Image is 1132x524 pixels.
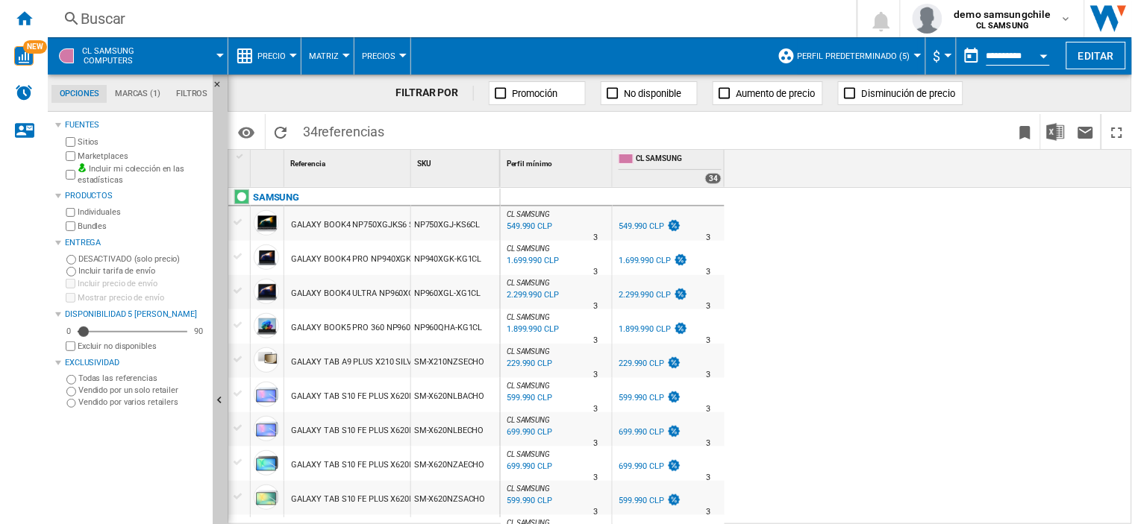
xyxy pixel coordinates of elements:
div: Sort None [287,150,410,173]
div: SM-X620NZAECHO [411,446,500,481]
button: Perfil predeterminado (5) [798,37,918,75]
img: promotionV3.png [666,356,681,369]
div: Tiempo de entrega : 3 días [593,470,598,485]
div: Disponibilidad 5 [PERSON_NAME] [65,309,207,321]
input: Mostrar precio de envío [66,293,75,303]
div: Tiempo de entrega : 3 días [706,265,710,280]
label: Mostrar precio de envío [78,292,207,303]
div: 549.990 CLP [616,219,681,234]
span: CL SAMSUNG [507,347,550,356]
div: 2.299.990 CLP [616,288,688,303]
div: SM-X620NLBACHO [411,378,500,412]
span: Precios [362,51,395,61]
span: Promoción [512,88,557,99]
label: Individuales [78,206,207,218]
div: $ [934,37,948,75]
div: SKU Sort None [414,150,500,173]
md-slider: Disponibilidad [78,324,187,339]
span: SKU [417,160,431,168]
img: promotionV3.png [666,493,681,506]
span: 34 [295,114,392,145]
button: Descargar en Excel [1041,114,1071,149]
input: Bundles [66,221,75,231]
img: promotionV3.png [673,322,688,335]
label: Incluir tarifa de envío [78,265,207,277]
div: CL SAMSUNGComputers [55,37,220,75]
div: Última actualización : viernes, 26 de septiembre de 2025 12:00 [504,391,552,405]
span: CL SAMSUNG [507,484,550,493]
div: 1.699.990 CLP [616,253,688,268]
span: No disponible [624,88,681,99]
div: 599.990 CLP [619,393,664,403]
div: GALAXY BOOK5 PRO 360 NP960QHAKG1 GREY INTEL 256V 16GB SSD 512GB [291,311,577,345]
span: Disminución de precio [861,88,955,99]
input: Todas las referencias [66,375,76,385]
div: Buscar [81,8,818,29]
div: Tiempo de entrega : 3 días [706,367,710,382]
md-tab-item: Opciones [51,85,107,103]
div: Tiempo de entrega : 3 días [706,505,710,520]
div: CL SAMSUNG 34 offers sold by CL SAMSUNG [616,150,725,187]
div: Tiempo de entrega : 3 días [593,333,598,348]
div: GALAXY TAB S10 FE PLUS X620N SILVER 128GB 13.1" [291,482,490,517]
button: CL SAMSUNGComputers [82,37,149,75]
span: NEW [23,40,47,54]
div: 599.990 CLP [619,496,664,505]
button: Enviar este reporte por correo electrónico [1071,114,1101,149]
div: Tiempo de entrega : 3 días [593,402,598,417]
span: demo samsungchile [954,7,1051,22]
span: Perfil predeterminado (5) [798,51,910,61]
label: Marketplaces [78,151,207,162]
button: Precios [362,37,403,75]
div: NP960QHA-KG1CL [411,309,500,344]
div: Última actualización : viernes, 26 de septiembre de 2025 12:01 [504,219,552,234]
div: Tiempo de entrega : 3 días [706,333,710,348]
div: NP750XGJ-KS6CL [411,206,500,241]
img: promotionV3.png [666,219,681,232]
div: Tiempo de entrega : 3 días [593,265,598,280]
div: GALAXY TAB S10 FE PLUS X620N BLUE 128GB 13.1" [291,379,484,414]
img: promotionV3.png [666,391,681,403]
div: Referencia Sort None [287,150,410,173]
span: referencias [318,124,384,139]
span: CL SAMSUNG [636,154,722,166]
span: Referencia [290,160,325,168]
label: DESACTIVADO (solo precio) [78,253,207,265]
div: Tiempo de entrega : 3 días [706,299,710,314]
img: promotionV3.png [673,288,688,300]
span: CL SAMSUNG [507,382,550,390]
button: Editar [1066,42,1126,69]
div: Última actualización : viernes, 26 de septiembre de 2025 12:01 [504,253,559,268]
span: CL SAMSUNG [507,279,550,287]
span: CL SAMSUNG [507,416,550,424]
div: GALAXY TAB A9 PLUS X210 SILVER 11'' 128GB WIFI [291,345,479,379]
button: Disminución de precio [838,81,963,105]
span: $ [934,48,941,64]
img: alerts-logo.svg [15,83,33,101]
div: Tiempo de entrega : 3 días [593,367,598,382]
div: Perfil mínimo Sort None [504,150,612,173]
button: No disponible [601,81,698,105]
span: CL SAMSUNG [507,210,550,218]
div: 549.990 CLP [619,221,664,231]
div: GALAXY BOOK4 ULTRA NP960XGLXG1 GREY INTEL 155H 16GB SSD 1TB [291,277,559,311]
div: SM-X620NZSACHO [411,481,500,515]
div: 0 [63,326,75,337]
div: Última actualización : viernes, 26 de septiembre de 2025 12:00 [504,493,552,508]
div: Entrega [65,237,207,249]
input: Sitios [66,137,75,147]
input: Mostrar precio de envío [66,341,75,351]
span: Aumento de precio [736,88,815,99]
div: Fuentes [65,119,207,131]
div: Tiempo de entrega : 3 días [706,230,710,245]
div: Sort None [504,150,612,173]
span: CL SAMSUNG [507,450,550,458]
label: Incluir mi colección en las estadísticas [78,163,207,186]
input: Incluir precio de envío [66,279,75,288]
span: CL SAMSUNG:Computers [82,46,134,66]
input: Individuales [66,208,75,218]
div: Tiempo de entrega : 3 días [593,505,598,520]
button: Aumento de precio [713,81,823,105]
div: 599.990 CLP [616,493,681,508]
div: 699.990 CLP [619,461,664,471]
